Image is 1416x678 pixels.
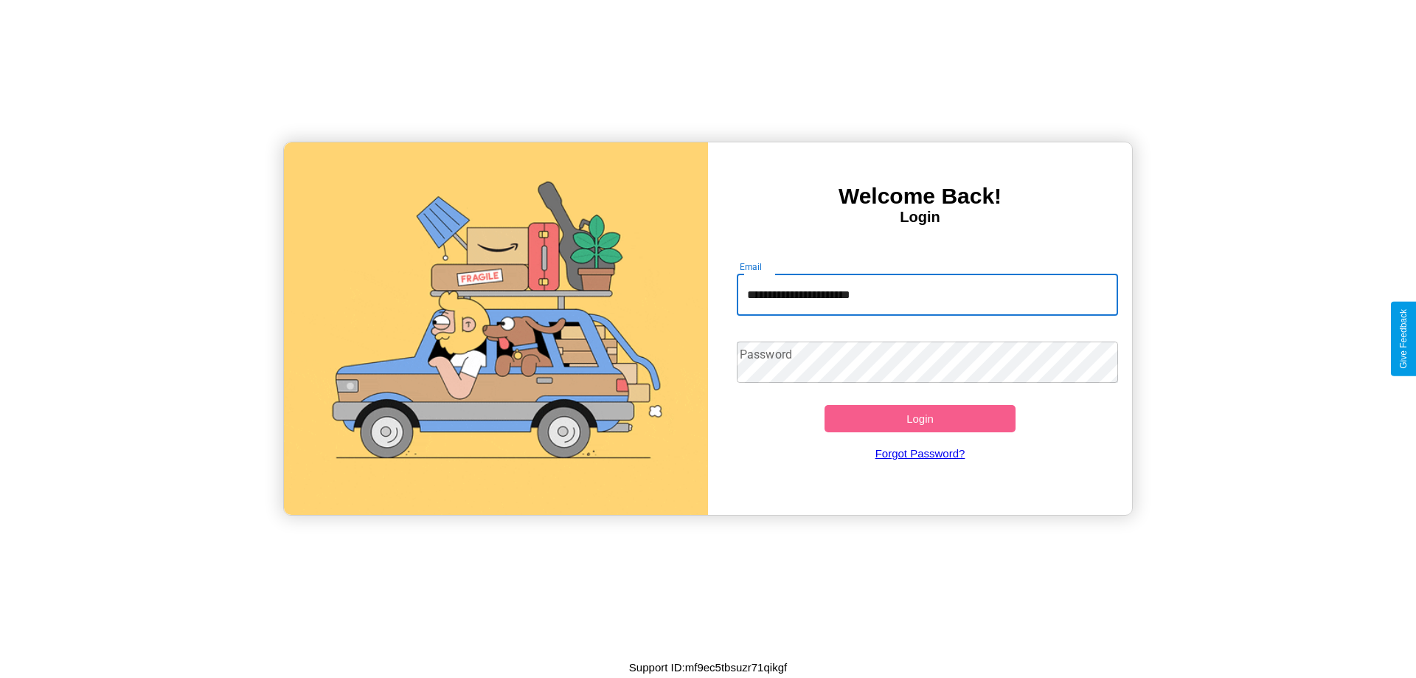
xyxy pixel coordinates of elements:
p: Support ID: mf9ec5tbsuzr71qikgf [629,657,787,677]
a: Forgot Password? [729,432,1111,474]
button: Login [825,405,1016,432]
h3: Welcome Back! [708,184,1132,209]
img: gif [284,142,708,515]
h4: Login [708,209,1132,226]
div: Give Feedback [1398,309,1409,369]
label: Email [740,260,763,273]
